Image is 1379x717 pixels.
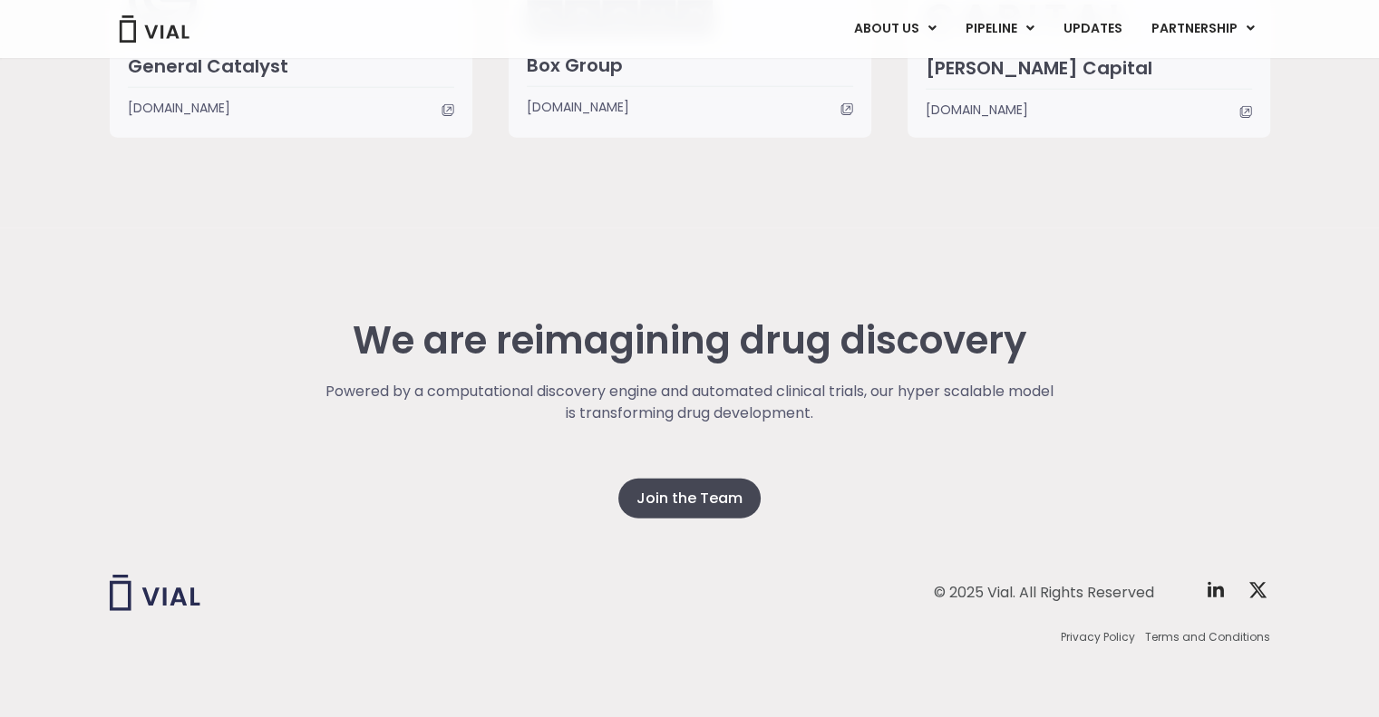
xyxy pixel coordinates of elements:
[128,98,230,118] span: [DOMAIN_NAME]
[323,381,1056,424] p: Powered by a computational discovery engine and automated clinical trials, our hyper scalable mod...
[934,583,1154,603] div: © 2025 Vial. All Rights Reserved
[527,97,629,117] span: [DOMAIN_NAME]
[926,56,1252,80] h3: [PERSON_NAME] Capital
[527,97,853,117] a: [DOMAIN_NAME]
[128,54,454,78] h3: General Catalyst
[118,15,190,43] img: Vial Logo
[323,319,1056,363] h2: We are reimagining drug discovery
[1048,14,1135,44] a: UPDATES
[1145,629,1270,645] a: Terms and Conditions
[950,14,1047,44] a: PIPELINEMenu Toggle
[636,488,743,509] span: Join the Team
[926,100,1252,120] a: [DOMAIN_NAME]
[128,98,454,118] a: [DOMAIN_NAME]
[926,100,1028,120] span: [DOMAIN_NAME]
[1061,629,1135,645] a: Privacy Policy
[527,53,853,77] h3: Box Group
[110,575,200,611] img: Vial logo wih "Vial" spelled out
[839,14,949,44] a: ABOUT USMenu Toggle
[1136,14,1268,44] a: PARTNERSHIPMenu Toggle
[618,479,761,518] a: Join the Team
